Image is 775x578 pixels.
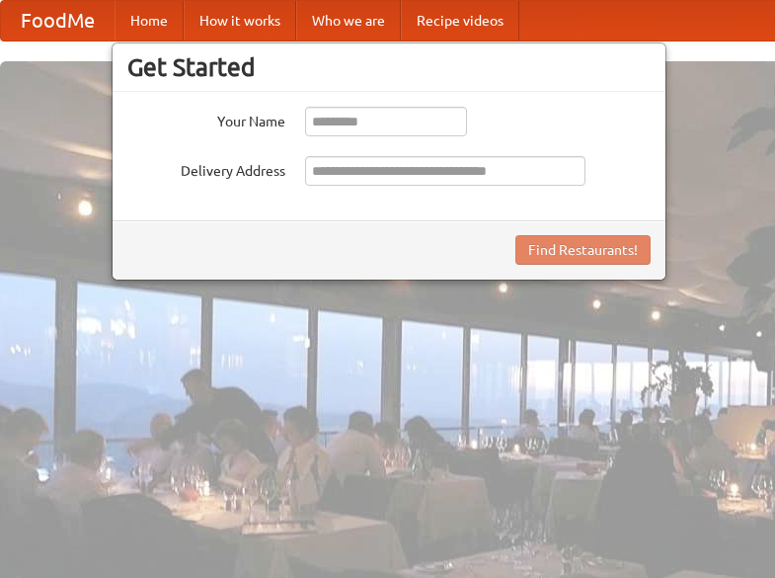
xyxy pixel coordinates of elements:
[127,52,651,82] h3: Get Started
[127,156,285,181] label: Delivery Address
[515,235,651,265] button: Find Restaurants!
[184,1,296,41] a: How it works
[115,1,184,41] a: Home
[1,1,115,41] a: FoodMe
[401,1,519,41] a: Recipe videos
[296,1,401,41] a: Who we are
[127,107,285,131] label: Your Name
